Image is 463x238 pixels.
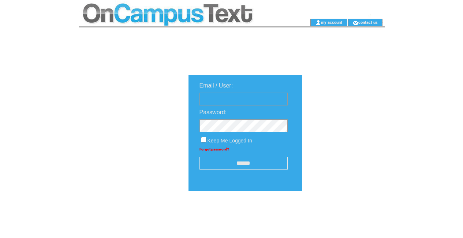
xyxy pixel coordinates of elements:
[353,20,358,26] img: contact_us_icon.gif;jsessionid=EAF79BDD3B331D2774AF17FCCBF60F2D
[358,20,378,25] a: contact us
[208,138,252,144] span: Keep Me Logged In
[315,20,321,26] img: account_icon.gif;jsessionid=EAF79BDD3B331D2774AF17FCCBF60F2D
[199,109,227,115] span: Password:
[199,147,229,151] a: Forgot password?
[323,209,360,219] img: transparent.png;jsessionid=EAF79BDD3B331D2774AF17FCCBF60F2D
[199,82,233,89] span: Email / User:
[321,20,342,25] a: my account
